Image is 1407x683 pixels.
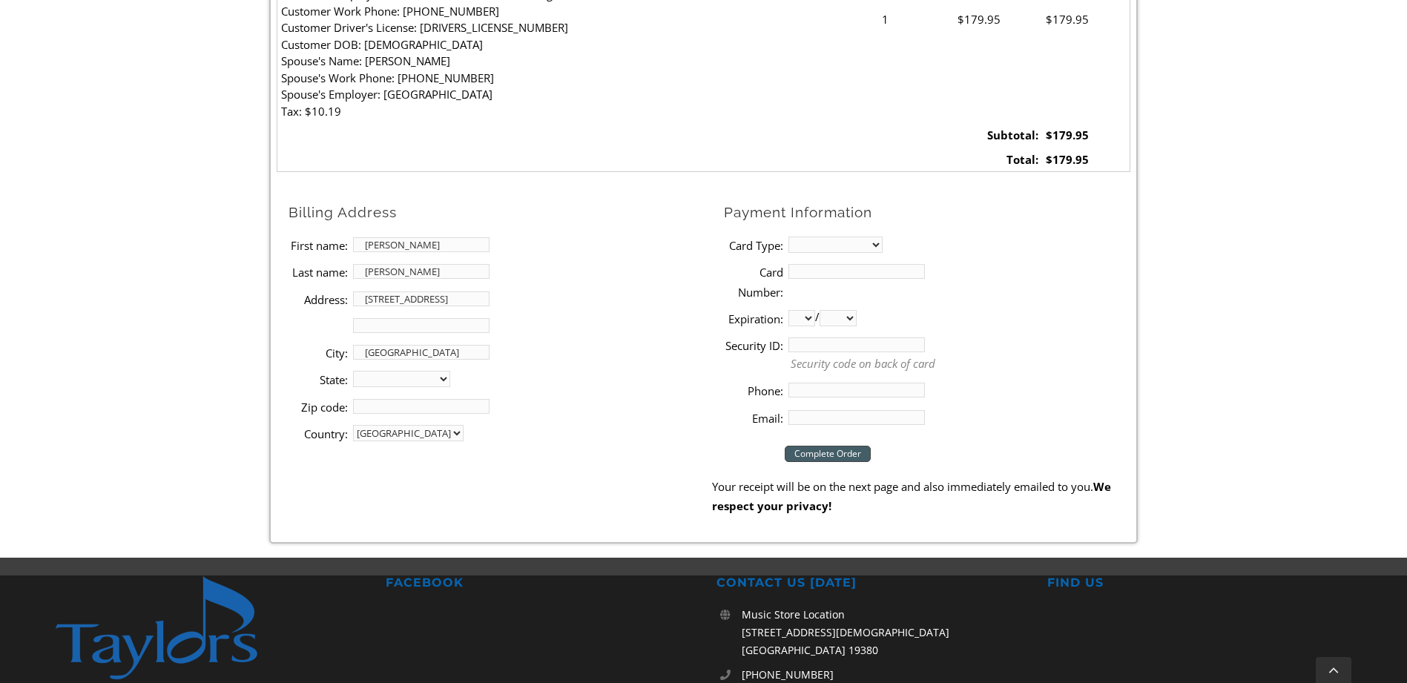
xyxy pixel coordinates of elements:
td: Total: [954,148,1042,172]
td: Subtotal: [954,123,1042,148]
label: Security ID: [724,336,783,355]
p: Security code on back of card [791,355,1130,372]
label: Email: [724,409,783,428]
label: State: [289,370,348,389]
label: Last name: [289,263,348,282]
h2: CONTACT US [DATE] [716,575,1021,591]
select: country [353,425,464,441]
img: footer-logo [55,575,289,681]
label: Phone: [724,381,783,400]
label: Country: [289,424,348,443]
p: Your receipt will be on the next page and also immediately emailed to you. [712,477,1130,516]
label: City: [289,343,348,363]
p: Music Store Location [STREET_ADDRESS][DEMOGRAPHIC_DATA] [GEOGRAPHIC_DATA] 19380 [742,606,1021,659]
select: State billing address [353,371,450,387]
label: Card Type: [724,236,783,255]
input: Complete Order [785,446,871,462]
label: Card Number: [724,263,783,302]
td: $179.95 [1042,123,1130,148]
label: Address: [289,290,348,309]
label: Expiration: [724,309,783,329]
label: First name: [289,236,348,255]
h2: FACEBOOK [386,575,691,591]
h2: FIND US [1047,575,1352,591]
h2: Billing Address [289,203,712,222]
li: / [724,305,1130,331]
td: $179.95 [1042,148,1130,172]
label: Zip code: [289,397,348,417]
h2: Payment Information [724,203,1130,222]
